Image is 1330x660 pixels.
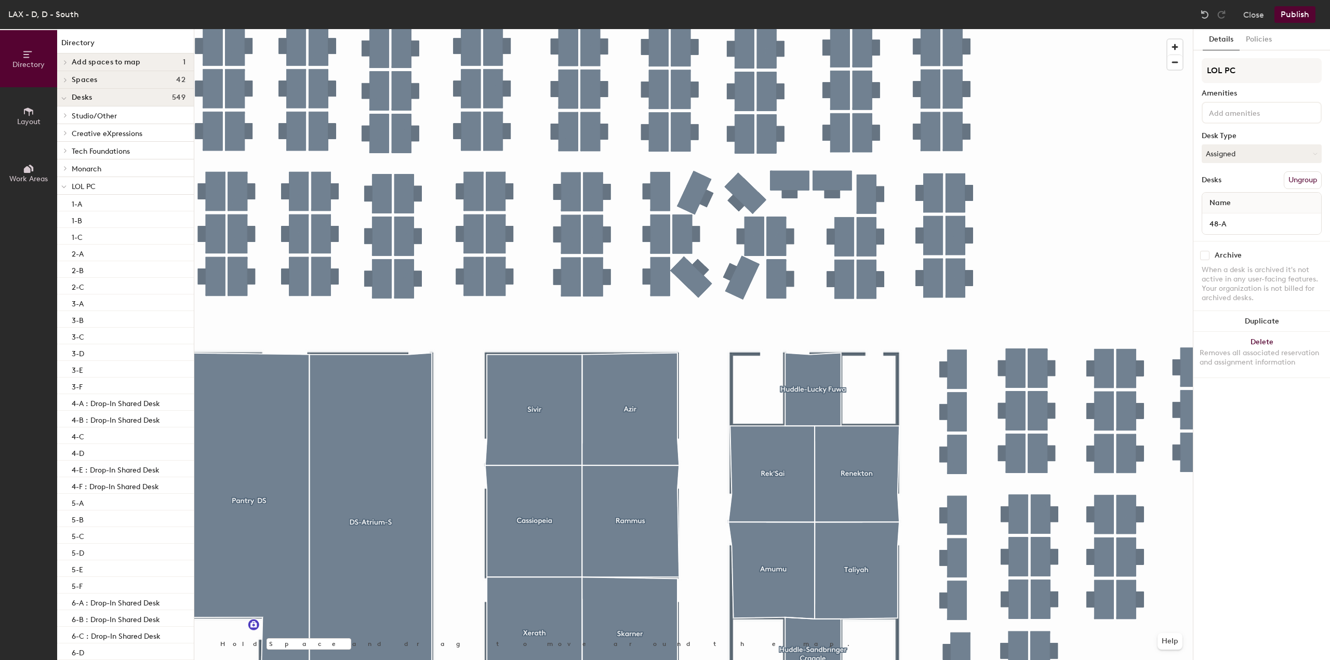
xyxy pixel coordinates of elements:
[72,182,96,191] span: LOL PC
[1202,89,1322,98] div: Amenities
[72,112,117,120] span: Studio/Other
[1193,332,1330,378] button: DeleteRemoves all associated reservation and assignment information
[72,463,159,475] p: 4-E : Drop-In Shared Desk
[72,129,142,138] span: Creative eXpressions
[72,446,84,458] p: 4-D
[72,496,84,508] p: 5-A
[72,612,160,624] p: 6-B : Drop-In Shared Desk
[1215,251,1242,260] div: Archive
[183,58,185,66] span: 1
[1193,311,1330,332] button: Duplicate
[72,396,160,408] p: 4-A : Drop-In Shared Desk
[1274,6,1315,23] button: Publish
[1200,9,1210,20] img: Undo
[1243,6,1264,23] button: Close
[72,93,92,102] span: Desks
[1200,348,1324,367] div: Removes all associated reservation and assignment information
[1240,29,1278,50] button: Policies
[172,93,185,102] span: 549
[72,330,84,342] p: 3-C
[72,562,83,574] p: 5-E
[72,629,161,641] p: 6-C : Drop-In Shared Desk
[72,313,84,325] p: 3-B
[72,413,160,425] p: 4-B : Drop-In Shared Desk
[72,429,84,441] p: 4-C
[72,346,84,358] p: 3-D
[1216,9,1227,20] img: Redo
[1202,265,1322,303] div: When a desk is archived it's not active in any user-facing features. Your organization is not bil...
[1158,633,1182,650] button: Help
[72,263,84,275] p: 2-B
[8,8,79,21] div: LAX - D, D - South
[72,247,84,259] p: 2-A
[1202,132,1322,140] div: Desk Type
[9,174,48,183] span: Work Areas
[72,479,159,491] p: 4-F : Drop-In Shared Desk
[72,147,130,156] span: Tech Foundations
[72,380,83,392] p: 3-F
[72,76,98,84] span: Spaces
[72,596,160,608] p: 6-A : Drop-In Shared Desk
[1207,106,1300,118] input: Add amenities
[1204,217,1319,231] input: Unnamed desk
[72,280,84,292] p: 2-C
[72,213,82,225] p: 1-B
[72,579,83,591] p: 5-F
[72,645,84,657] p: 6-D
[12,60,45,69] span: Directory
[57,37,194,53] h1: Directory
[72,363,83,375] p: 3-E
[72,546,84,558] p: 5-D
[1204,194,1236,212] span: Name
[17,117,41,126] span: Layout
[72,297,84,308] p: 3-A
[72,513,84,524] p: 5-B
[176,76,185,84] span: 42
[72,58,141,66] span: Add spaces to map
[72,529,84,541] p: 5-C
[1203,29,1240,50] button: Details
[1284,171,1322,189] button: Ungroup
[72,230,83,242] p: 1-C
[1202,176,1221,184] div: Desks
[1202,144,1322,163] button: Assigned
[72,197,82,209] p: 1-A
[72,165,101,173] span: Monarch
